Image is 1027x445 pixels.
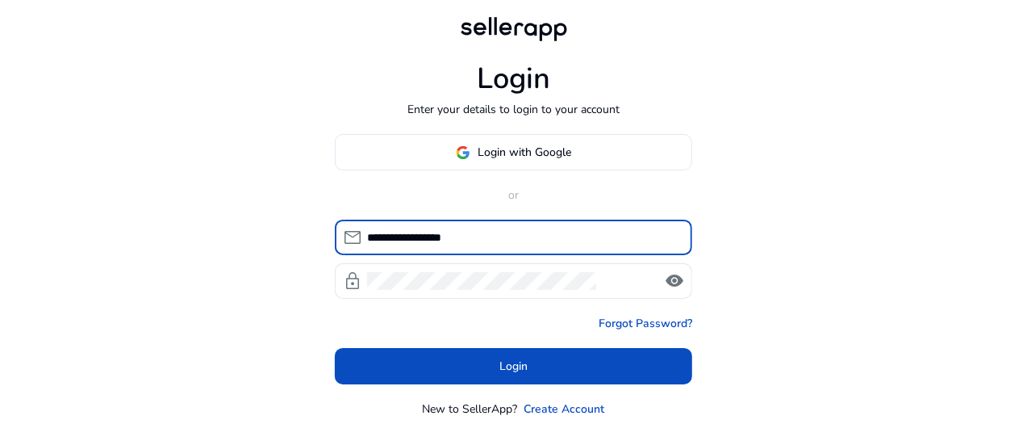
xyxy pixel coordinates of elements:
p: or [335,187,692,204]
a: Create Account [524,401,605,418]
span: Login with Google [478,144,572,161]
span: visibility [665,271,684,291]
button: Login with Google [335,134,692,170]
span: mail [343,228,362,247]
p: New to SellerApp? [423,401,518,418]
p: Enter your details to login to your account [407,101,620,118]
h1: Login [477,61,550,96]
a: Forgot Password? [599,315,692,332]
button: Login [335,348,692,384]
span: Login [499,358,528,375]
span: lock [343,271,362,291]
img: google-logo.svg [456,145,470,160]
